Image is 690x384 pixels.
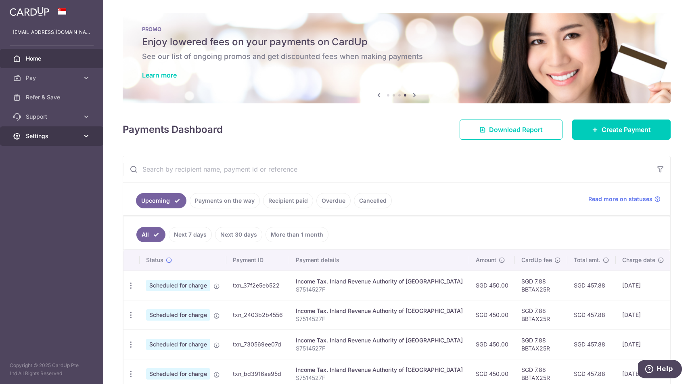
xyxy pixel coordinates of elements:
h4: Payments Dashboard [123,122,223,137]
div: Income Tax. Inland Revenue Authority of [GEOGRAPHIC_DATA] [296,307,463,315]
td: SGD 450.00 [469,271,515,300]
a: More than 1 month [266,227,328,242]
span: CardUp fee [521,256,552,264]
div: Income Tax. Inland Revenue Authority of [GEOGRAPHIC_DATA] [296,277,463,285]
td: SGD 457.88 [567,329,616,359]
a: Learn more [142,71,177,79]
td: [DATE] [616,300,671,329]
a: Payments on the way [190,193,260,208]
td: SGD 457.88 [567,300,616,329]
span: Charge date [622,256,655,264]
td: [DATE] [616,271,671,300]
a: Cancelled [354,193,392,208]
td: SGD 7.88 BBTAX25R [515,300,567,329]
p: PROMO [142,26,651,32]
p: S7514527F [296,374,463,382]
a: Create Payment [572,120,671,140]
span: Scheduled for charge [146,280,210,291]
iframe: Opens a widget where you can find more information [638,360,682,380]
td: txn_2403b2b4556 [226,300,289,329]
input: Search by recipient name, payment id or reference [123,156,651,182]
a: All [136,227,165,242]
th: Payment details [289,250,469,271]
span: Scheduled for charge [146,309,210,321]
span: Status [146,256,163,264]
td: txn_37f2e5eb522 [226,271,289,300]
td: SGD 457.88 [567,271,616,300]
div: Income Tax. Inland Revenue Authority of [GEOGRAPHIC_DATA] [296,366,463,374]
td: txn_730569ee07d [226,329,289,359]
img: CardUp [10,6,49,16]
p: S7514527F [296,315,463,323]
span: Refer & Save [26,93,79,101]
span: Amount [476,256,496,264]
a: Read more on statuses [588,195,661,203]
span: Home [26,55,79,63]
td: SGD 7.88 BBTAX25R [515,329,567,359]
img: Latest Promos banner [123,13,671,103]
td: SGD 450.00 [469,329,515,359]
h6: See our list of ongoing promos and get discounted fees when making payments [142,52,651,61]
span: Scheduled for charge [146,368,210,380]
span: Download Report [489,125,543,134]
span: Total amt. [574,256,600,264]
h5: Enjoy lowered fees on your payments on CardUp [142,36,651,48]
span: Pay [26,74,79,82]
span: Support [26,113,79,121]
a: Upcoming [136,193,186,208]
th: Payment ID [226,250,289,271]
a: Overdue [316,193,351,208]
a: Next 7 days [169,227,212,242]
div: Income Tax. Inland Revenue Authority of [GEOGRAPHIC_DATA] [296,336,463,344]
a: Next 30 days [215,227,262,242]
p: S7514527F [296,344,463,353]
span: Create Payment [602,125,651,134]
td: SGD 7.88 BBTAX25R [515,271,567,300]
td: [DATE] [616,329,671,359]
a: Recipient paid [263,193,313,208]
span: Settings [26,132,79,140]
p: [EMAIL_ADDRESS][DOMAIN_NAME] [13,28,90,36]
span: Scheduled for charge [146,339,210,350]
p: S7514527F [296,285,463,294]
a: Download Report [460,120,562,140]
td: SGD 450.00 [469,300,515,329]
span: Read more on statuses [588,195,652,203]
